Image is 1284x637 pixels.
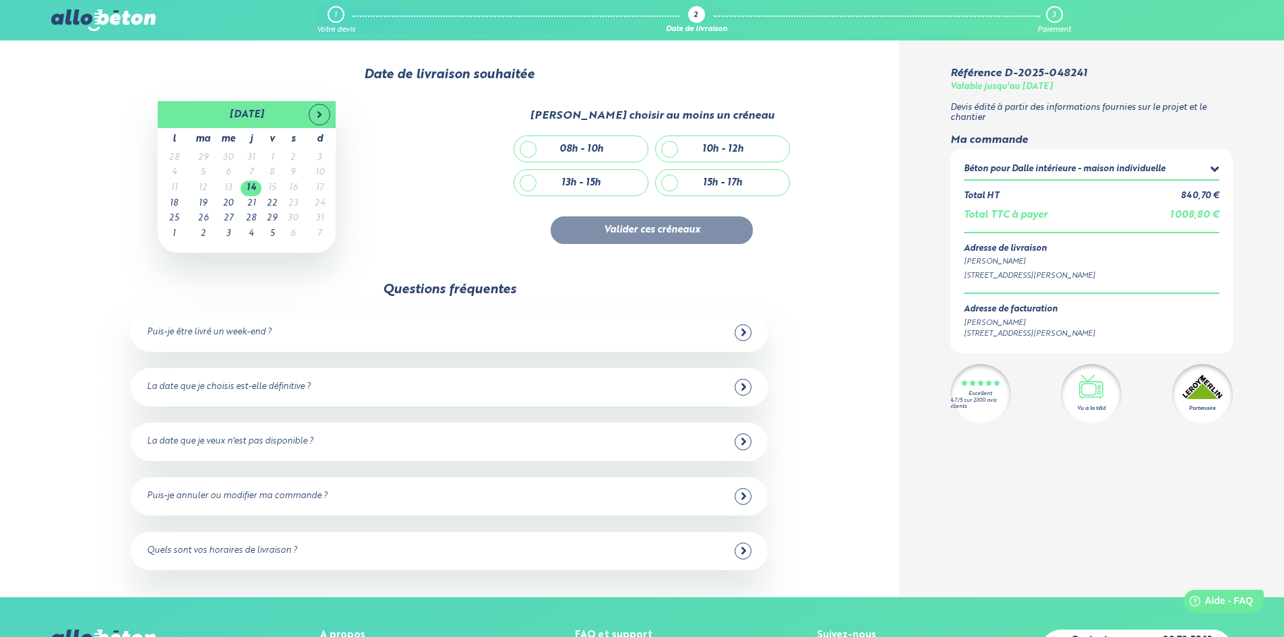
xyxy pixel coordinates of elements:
td: 17 [303,181,336,196]
td: 4 [241,226,262,242]
td: 24 [303,196,336,212]
div: 3 [1052,11,1056,20]
td: 6 [282,226,303,242]
td: 14 [241,181,262,196]
td: 26 [190,211,216,226]
th: s [282,128,303,150]
div: Adresse de facturation [964,305,1095,315]
div: 1 [334,11,337,20]
div: Béton pour Dalle intérieure - maison individuelle [964,164,1165,175]
td: 10 [303,165,336,181]
div: Paiement [1037,26,1071,34]
td: 29 [262,211,282,226]
div: [STREET_ADDRESS][PERSON_NAME] [964,328,1095,340]
th: j [241,128,262,150]
div: [STREET_ADDRESS][PERSON_NAME] [964,270,1219,282]
td: 18 [158,196,190,212]
div: Vu à la télé [1077,404,1105,413]
td: 7 [303,226,336,242]
td: 2 [282,150,303,166]
td: 28 [241,211,262,226]
td: 6 [216,165,241,181]
th: ma [190,128,216,150]
div: Ma commande [950,134,1233,146]
div: 2 [694,11,698,20]
td: 25 [158,211,190,226]
th: l [158,128,190,150]
div: 08h - 10h [559,144,603,155]
div: La date que je veux n'est pas disponible ? [147,437,313,447]
td: 8 [262,165,282,181]
div: [PERSON_NAME] choisir au moins un créneau [530,110,774,122]
a: 2 Date de livraison [666,6,727,34]
div: 15h - 17h [703,177,742,189]
div: Total TTC à payer [964,210,1047,221]
img: allobéton [51,9,155,31]
div: Quels sont vos horaires de livraison ? [147,546,297,556]
div: Date de livraison souhaitée [51,67,847,82]
th: d [303,128,336,150]
td: 3 [216,226,241,242]
td: 11 [158,181,190,196]
a: 3 Paiement [1037,6,1071,34]
td: 5 [190,165,216,181]
td: 30 [216,150,241,166]
div: Questions fréquentes [383,282,516,297]
th: me [216,128,241,150]
div: La date que je choisis est-elle définitive ? [147,382,311,392]
td: 5 [262,226,282,242]
td: 13 [216,181,241,196]
td: 27 [216,211,241,226]
div: Partenaire [1189,404,1215,413]
td: 2 [190,226,216,242]
div: 13h - 15h [561,177,601,189]
td: 30 [282,211,303,226]
div: 840,70 € [1181,191,1219,202]
button: Valider ces créneaux [551,216,753,244]
td: 7 [241,165,262,181]
td: 31 [303,211,336,226]
td: 28 [158,150,190,166]
div: Votre devis [317,26,355,34]
td: 22 [262,196,282,212]
td: 20 [216,196,241,212]
td: 9 [282,165,303,181]
div: Date de livraison [666,26,727,34]
div: Puis-je être livré un week-end ? [147,328,272,338]
div: Total HT [964,191,999,202]
td: 23 [282,196,303,212]
div: 10h - 12h [702,144,743,155]
summary: Béton pour Dalle intérieure - maison individuelle [964,162,1219,179]
td: 12 [190,181,216,196]
td: 19 [190,196,216,212]
iframe: Help widget launcher [1164,584,1269,622]
td: 3 [303,150,336,166]
td: 31 [241,150,262,166]
div: Adresse de livraison [964,244,1219,254]
div: Référence D-2025-048241 [950,67,1087,80]
td: 1 [158,226,190,242]
span: 1 008,80 € [1170,210,1219,220]
div: [PERSON_NAME] [964,256,1219,268]
div: Puis-je annuler ou modifier ma commande ? [147,491,328,502]
td: 15 [262,181,282,196]
td: 4 [158,165,190,181]
p: Devis édité à partir des informations fournies sur le projet et le chantier [950,103,1233,123]
a: 1 Votre devis [317,6,355,34]
div: Valable jusqu'au [DATE] [950,82,1053,92]
th: v [262,128,282,150]
td: 1 [262,150,282,166]
th: [DATE] [190,101,303,128]
td: 29 [190,150,216,166]
div: [PERSON_NAME] [964,317,1095,329]
div: Excellent [969,391,992,397]
td: 16 [282,181,303,196]
td: 21 [241,196,262,212]
div: 4.7/5 sur 2300 avis clients [950,398,1011,410]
